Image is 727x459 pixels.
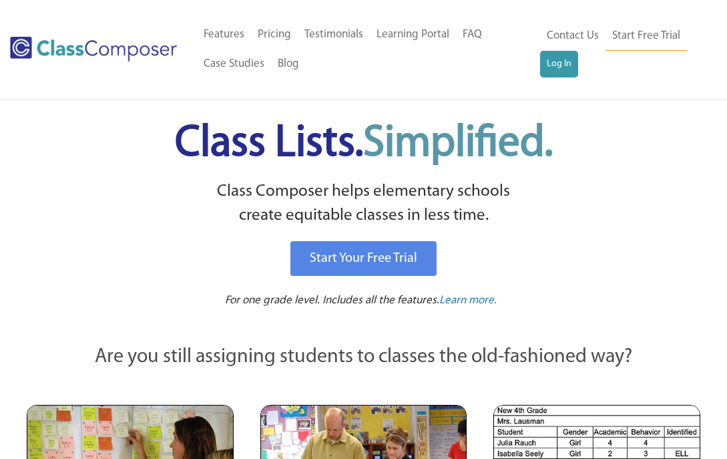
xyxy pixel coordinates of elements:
[175,122,553,166] span: Class Lists.
[540,21,605,51] a: Contact Us
[21,180,706,228] p: Class Composer helps elementary schools create equitable classes in less time.
[197,49,271,79] a: Case Studies
[298,20,370,49] a: Testimonials
[439,293,497,309] a: Learn more.
[310,252,417,265] span: Start Your Free Trial
[197,20,251,49] a: Features
[225,295,439,306] span: For one grade level. Includes all the features.
[456,20,489,49] a: FAQ
[439,295,497,306] span: Learn more.
[10,37,177,61] img: Class Composer
[363,122,553,166] span: Simplified.
[27,343,700,372] p: Are you still assigning students to classes the old-fashioned way?
[197,20,541,79] nav: Header Menu
[251,20,298,49] a: Pricing
[290,241,437,276] a: Start Your Free Trial
[370,20,456,49] a: Learning Portal
[540,21,707,78] nav: Header Menu
[605,21,687,51] a: Start Free Trial
[540,51,578,78] a: Log In
[271,49,306,79] a: Blog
